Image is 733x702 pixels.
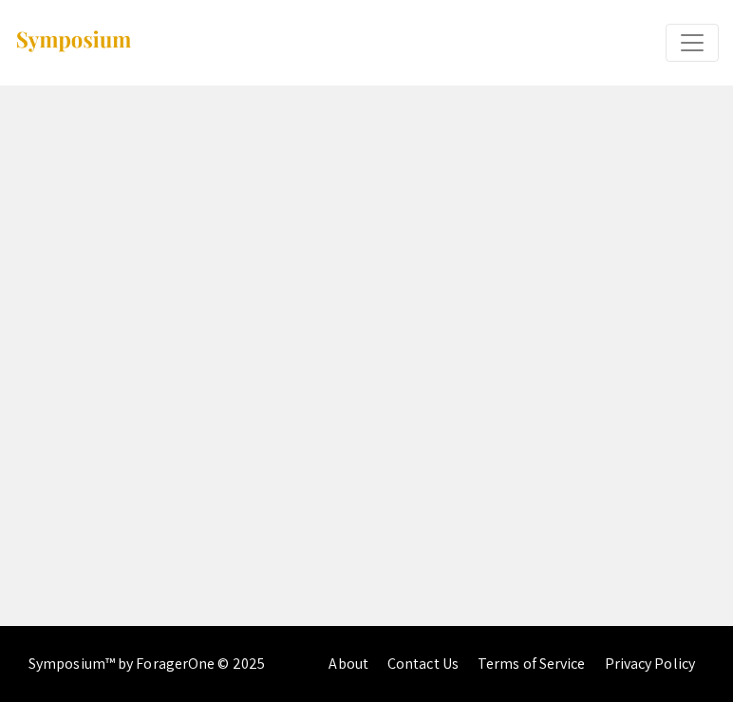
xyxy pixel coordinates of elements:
[14,29,133,55] img: Symposium by ForagerOne
[28,626,265,702] div: Symposium™ by ForagerOne © 2025
[387,654,459,674] a: Contact Us
[605,654,695,674] a: Privacy Policy
[478,654,586,674] a: Terms of Service
[329,654,368,674] a: About
[666,24,719,62] button: Expand or Collapse Menu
